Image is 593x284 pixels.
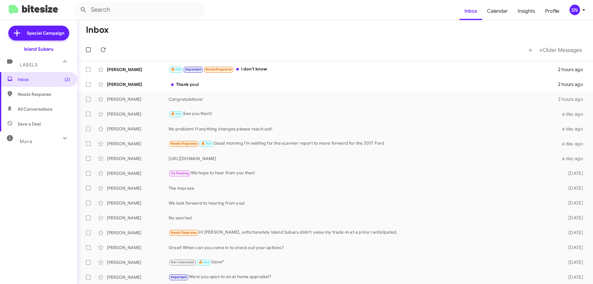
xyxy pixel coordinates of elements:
[201,142,212,146] span: 🔥 Hot
[171,260,195,264] span: Not-Interested
[107,185,169,191] div: [PERSON_NAME]
[18,76,70,83] span: Inbox
[107,66,169,73] div: [PERSON_NAME]
[18,91,70,97] span: Needs Response
[169,66,558,73] div: I don't know
[171,142,197,146] span: Needs Response
[107,141,169,147] div: [PERSON_NAME]
[18,121,41,127] span: Save a Deal
[169,259,558,266] div: Gave*
[169,229,558,236] div: Hi [PERSON_NAME], unfortunately Island Subaru didn't value my trade-in at a price I anticipated.
[525,44,586,56] nav: Page navigation example
[169,96,558,102] div: Congratulations!
[20,139,32,144] span: More
[107,230,169,236] div: [PERSON_NAME]
[107,81,169,87] div: [PERSON_NAME]
[169,155,558,162] div: [URL][DOMAIN_NAME]
[558,66,588,73] div: 2 hours ago
[558,96,588,102] div: 2 hours ago
[558,170,588,176] div: [DATE]
[27,30,64,36] span: Special Campaign
[513,2,540,20] a: Insights
[171,171,189,175] span: Try Pausing
[558,81,588,87] div: 2 hours ago
[536,44,586,56] button: Next
[169,170,558,177] div: We hope to hear from you then!
[558,274,588,280] div: [DATE]
[558,215,588,221] div: [DATE]
[20,62,38,68] span: Labels
[558,244,588,251] div: [DATE]
[558,230,588,236] div: [DATE]
[169,273,558,281] div: Were you open to an at home appraisal?
[171,112,181,116] span: 🔥 Hot
[169,200,558,206] div: We look forward to hearing from you!
[171,67,181,71] span: 🔥 Hot
[107,155,169,162] div: [PERSON_NAME]
[75,2,204,17] input: Search
[86,25,109,35] h1: Inbox
[564,5,586,15] button: SN
[482,2,513,20] a: Calendar
[525,44,536,56] button: Previous
[18,106,53,112] span: All Conversations
[205,67,232,71] span: Needs Response
[171,275,187,279] span: Important
[107,259,169,265] div: [PERSON_NAME]
[558,126,588,132] div: a day ago
[558,259,588,265] div: [DATE]
[107,96,169,102] div: [PERSON_NAME]
[169,185,558,191] div: The Impreza
[169,110,558,117] div: See you then!!
[107,215,169,221] div: [PERSON_NAME]
[107,200,169,206] div: [PERSON_NAME]
[570,5,580,15] div: SN
[185,67,201,71] span: Important
[107,274,169,280] div: [PERSON_NAME]
[171,231,197,235] span: Needs Response
[558,111,588,117] div: a day ago
[169,126,558,132] div: No problem! If anything changes please reach out!
[169,81,558,87] div: Thank you!
[24,46,53,52] div: Island Subaru
[543,47,582,53] span: Older Messages
[65,76,70,83] span: (2)
[107,244,169,251] div: [PERSON_NAME]
[540,2,564,20] a: Profile
[529,46,532,54] span: «
[558,200,588,206] div: [DATE]
[558,141,588,147] div: a day ago
[199,260,209,264] span: 🔥 Hot
[539,46,543,54] span: »
[169,215,558,221] div: No worries!
[169,244,558,251] div: Great! When can you come in to check out your options?
[107,111,169,117] div: [PERSON_NAME]
[107,170,169,176] div: [PERSON_NAME]
[107,126,169,132] div: [PERSON_NAME]
[169,140,558,147] div: Good morning I'm waiting for the scanner report to move forward for the 2017 Ford
[558,185,588,191] div: [DATE]
[460,2,482,20] a: Inbox
[558,155,588,162] div: a day ago
[8,26,69,40] a: Special Campaign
